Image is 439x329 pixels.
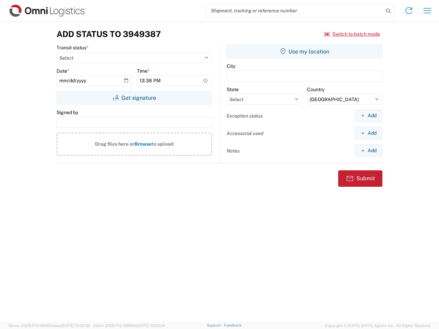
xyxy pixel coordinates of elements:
button: Add [355,109,382,122]
span: Drag files here or [95,141,134,147]
span: to upload [152,141,174,147]
input: Shipment, tracking or reference number [206,4,383,17]
label: Signed by [57,109,78,115]
a: Feedback [224,323,241,327]
button: Use my location [227,45,382,58]
h3: Add Status to 3949387 [57,29,161,39]
label: City [227,63,235,69]
button: Submit [338,170,382,187]
span: [DATE] 10:32:38 [62,324,90,328]
label: Date [57,68,69,74]
label: Country [307,86,324,93]
button: Add [355,127,382,139]
span: Client: 2025.17.0-159f9de [93,324,165,328]
a: Support [207,323,224,327]
span: Server: 2025.17.0-1194904eeae [8,324,90,328]
label: Exception status [227,113,263,119]
span: Copyright © [DATE]-[DATE] Agistix Inc., All Rights Reserved [325,322,431,329]
label: Accessorial used [227,130,263,136]
button: Get signature [57,91,212,105]
label: Notes [227,148,240,154]
label: Time [137,68,150,74]
span: Browse [134,141,152,147]
label: Transit status [57,45,88,51]
button: Add [355,144,382,157]
button: Switch to batch mode [324,28,380,40]
span: [DATE] 10:23:34 [137,324,165,328]
label: State [227,86,239,93]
